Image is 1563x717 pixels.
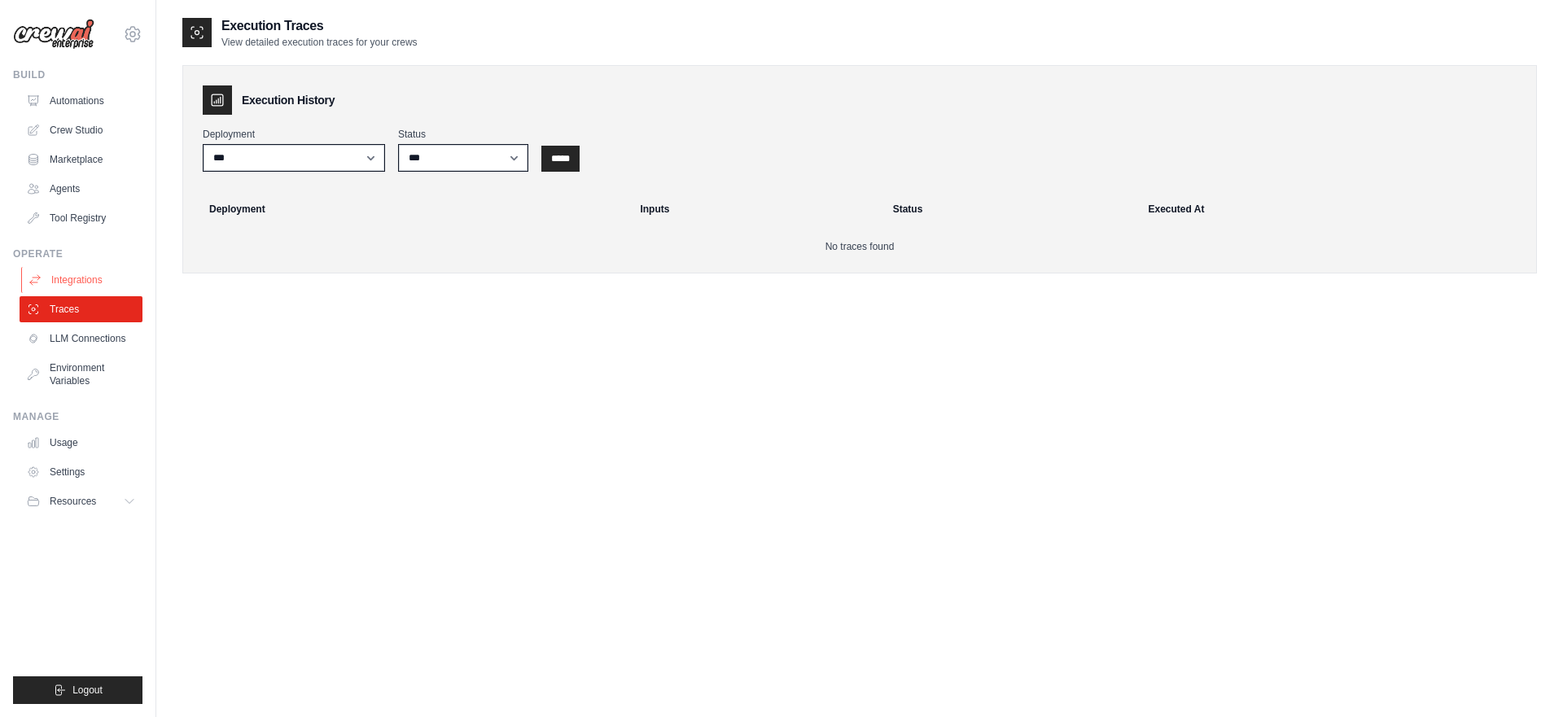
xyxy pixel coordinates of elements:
[13,410,142,423] div: Manage
[13,68,142,81] div: Build
[20,296,142,322] a: Traces
[20,117,142,143] a: Crew Studio
[13,19,94,50] img: Logo
[20,326,142,352] a: LLM Connections
[20,459,142,485] a: Settings
[203,128,385,141] label: Deployment
[20,88,142,114] a: Automations
[883,191,1139,227] th: Status
[50,495,96,508] span: Resources
[221,16,418,36] h2: Execution Traces
[20,146,142,173] a: Marketplace
[72,684,103,697] span: Logout
[21,267,144,293] a: Integrations
[242,92,335,108] h3: Execution History
[1139,191,1530,227] th: Executed At
[20,176,142,202] a: Agents
[20,430,142,456] a: Usage
[13,247,142,260] div: Operate
[20,205,142,231] a: Tool Registry
[20,488,142,514] button: Resources
[630,191,882,227] th: Inputs
[203,240,1517,253] p: No traces found
[13,676,142,704] button: Logout
[221,36,418,49] p: View detailed execution traces for your crews
[398,128,528,141] label: Status
[190,191,630,227] th: Deployment
[20,355,142,394] a: Environment Variables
